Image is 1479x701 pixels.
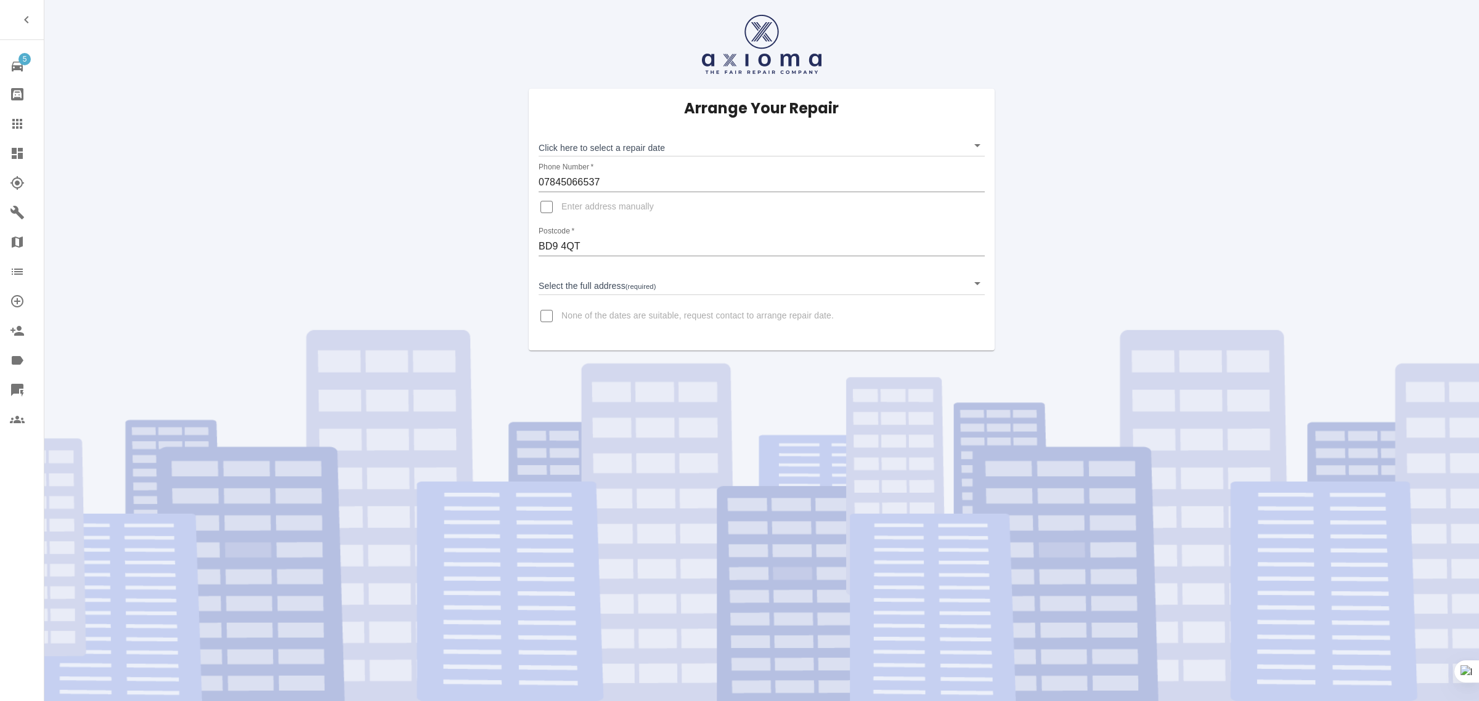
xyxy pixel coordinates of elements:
img: axioma [702,15,821,74]
span: 5 [18,53,31,65]
h5: Arrange Your Repair [684,99,839,118]
span: None of the dates are suitable, request contact to arrange repair date. [561,310,834,322]
label: Postcode [539,226,574,237]
span: Enter address manually [561,201,654,213]
label: Phone Number [539,162,593,172]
